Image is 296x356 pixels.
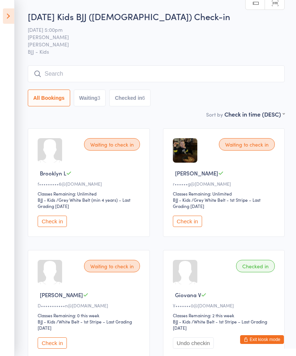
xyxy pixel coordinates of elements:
div: Classes Remaining: Unlimited [38,190,142,197]
input: Search [28,65,285,82]
span: [DATE] 5:00pm [28,26,273,33]
div: BJJ - Kids [173,318,190,325]
span: Brooklyn L [40,169,66,177]
div: r••••••g@[DOMAIN_NAME] [173,181,277,187]
span: [PERSON_NAME] [175,169,218,177]
span: / White Belt - 1st Stripe – Last Grading [DATE] [173,318,267,331]
span: [PERSON_NAME] [28,41,273,48]
span: / Grey White Belt (min 4 years) – Last Grading [DATE] [38,197,130,209]
button: Waiting3 [74,90,106,106]
label: Sort by [206,111,223,118]
div: D•••••••••••n@[DOMAIN_NAME] [38,302,142,308]
div: Check in time (DESC) [224,110,285,118]
button: Undo checkin [173,337,214,349]
button: Check in [38,216,67,227]
div: BJJ - Kids [38,318,55,325]
div: Waiting to check in [84,260,140,272]
button: Checked in6 [109,90,151,106]
span: / Grey White Belt - 1st Stripe – Last Grading [DATE] [173,197,261,209]
div: Waiting to check in [84,138,140,151]
button: Check in [173,216,202,227]
div: V•••••••0@[DOMAIN_NAME] [173,302,277,308]
button: Check in [38,337,67,349]
button: Exit kiosk mode [240,335,284,344]
div: Checked in [236,260,275,272]
div: 6 [142,95,145,101]
div: Waiting to check in [219,138,275,151]
img: image1725275061.png [173,138,197,163]
div: 3 [98,95,100,101]
div: f•••••••••6@[DOMAIN_NAME] [38,181,142,187]
div: BJJ - Kids [38,197,55,203]
span: / White Belt - 1st Stripe – Last Grading [DATE] [38,318,132,331]
div: Classes Remaining: 2 this week [173,312,277,318]
div: Classes Remaining: 0 this week [38,312,142,318]
button: All Bookings [28,90,70,106]
div: BJJ - Kids [173,197,190,203]
div: Classes Remaining: Unlimited [173,190,277,197]
span: [PERSON_NAME] [40,291,83,299]
span: Giovana V [175,291,201,299]
h2: [DATE] Kids BJJ ([DEMOGRAPHIC_DATA]) Check-in [28,10,285,22]
span: BJJ - Kids [28,48,285,55]
span: [PERSON_NAME] [28,33,273,41]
